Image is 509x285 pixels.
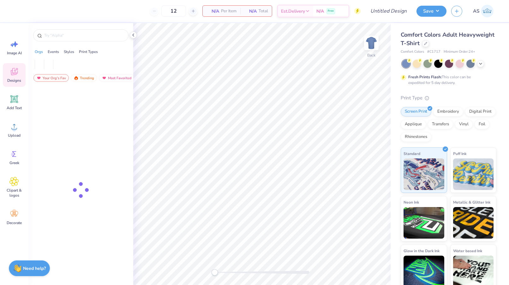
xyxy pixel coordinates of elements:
[433,107,463,116] div: Embroidery
[102,76,107,80] img: most_fav.gif
[475,120,489,129] div: Foil
[404,158,444,190] img: Standard
[401,132,431,142] div: Rhinestones
[328,9,334,13] span: Free
[408,74,486,86] div: This color can be expedited for 5 day delivery.
[244,8,257,15] span: N/A
[481,5,494,17] img: Alexa Spagna
[7,105,22,110] span: Add Text
[416,6,446,17] button: Save
[8,133,21,138] span: Upload
[7,78,21,83] span: Designs
[453,207,494,239] img: Metallic & Glitter Ink
[404,150,420,157] span: Standard
[365,37,378,49] img: Back
[64,49,74,55] div: Styles
[453,247,482,254] span: Water based Ink
[470,5,496,17] a: AS
[207,8,219,15] span: N/A
[401,49,424,55] span: Comfort Colors
[465,107,496,116] div: Digital Print
[212,269,218,276] div: Accessibility label
[44,32,124,39] input: Try "Alpha"
[33,74,69,82] div: Your Org's Fav
[365,5,412,17] input: Untitled Design
[4,188,25,198] span: Clipart & logos
[444,49,475,55] span: Minimum Order: 24 +
[367,52,375,58] div: Back
[401,31,494,47] span: Comfort Colors Adult Heavyweight T-Shirt
[79,49,98,55] div: Print Types
[428,120,453,129] div: Transfers
[7,220,22,225] span: Decorate
[74,76,79,80] img: trending.gif
[221,8,237,15] span: Per Item
[48,49,59,55] div: Events
[404,207,444,239] img: Neon Ink
[453,199,490,205] span: Metallic & Glitter Ink
[404,247,440,254] span: Glow in the Dark Ink
[35,49,43,55] div: Orgs
[453,158,494,190] img: Puff Ink
[453,150,466,157] span: Puff Ink
[401,120,426,129] div: Applique
[427,49,440,55] span: # C1717
[408,74,442,80] strong: Fresh Prints Flash:
[281,8,305,15] span: Est. Delivery
[9,160,19,165] span: Greek
[455,120,473,129] div: Vinyl
[473,8,479,15] span: AS
[259,8,268,15] span: Total
[71,74,97,82] div: Trending
[99,74,135,82] div: Most Favorited
[161,5,186,17] input: – –
[401,94,496,102] div: Print Type
[404,199,419,205] span: Neon Ink
[316,8,324,15] span: N/A
[7,50,22,56] span: Image AI
[36,76,41,80] img: most_fav.gif
[23,265,46,271] strong: Need help?
[401,107,431,116] div: Screen Print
